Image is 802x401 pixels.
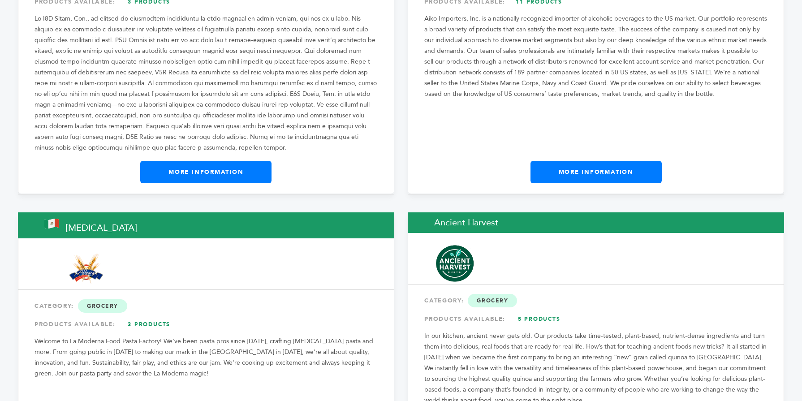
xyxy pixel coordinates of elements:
p: Aiko Importers, Inc. is a nationally recognized importer of alcoholic beverages to the US market.... [424,13,768,99]
div: PRODUCTS AVAILABLE: [424,311,768,327]
img: Ancient Harvest [435,244,474,282]
a: More Information [530,161,662,183]
span: Grocery [468,294,517,307]
img: Allegra [45,254,128,284]
div: CATEGORY: [424,293,768,309]
img: This brand is from Mexico (MX) [44,219,59,229]
span: Grocery [78,299,127,313]
div: PRODUCTS AVAILABLE: [34,316,378,332]
a: More Information [140,161,272,183]
a: 3 Products [118,316,181,332]
p: Welcome to La Moderna Food Pasta Factory! We've been pasta pros since [DATE], crafting [MEDICAL_D... [34,336,378,379]
a: 5 Products [508,311,570,327]
h2: Ancient Harvest [408,212,784,233]
h2: [MEDICAL_DATA] [18,212,394,238]
p: Lo I8D Sitam, Con., ad elitsed do eiusmodtem incididuntu la etdo magnaal en admin veniam, qui nos... [34,13,378,153]
div: CATEGORY: [34,298,378,314]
